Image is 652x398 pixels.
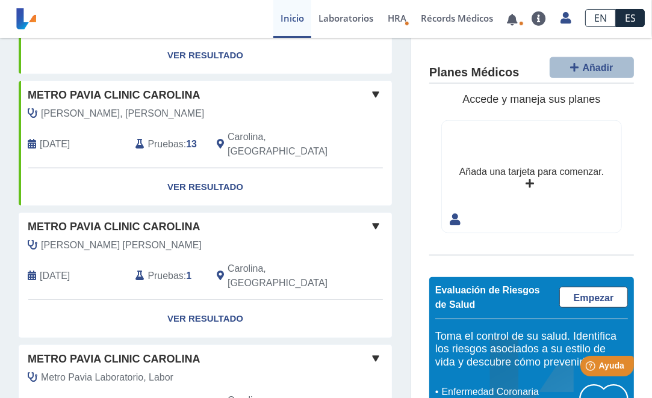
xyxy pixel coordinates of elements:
[583,63,613,73] span: Añadir
[228,262,334,290] span: Carolina, PR
[40,269,70,283] span: 2025-09-15
[435,285,540,310] span: Evaluación de Riesgos de Salud
[616,9,645,27] a: ES
[545,351,639,385] iframe: Help widget launcher
[186,271,191,281] b: 1
[41,370,173,385] span: Metro Pavia Laboratorio, Labor
[186,139,197,149] b: 13
[550,57,634,78] button: Añadir
[147,269,183,283] span: Pruebas
[435,330,628,369] h5: Toma el control de su salud. Identifica los riesgos asociados a su estilo de vida y descubre cómo...
[147,137,183,152] span: Pruebas
[228,130,334,159] span: Carolina, PR
[28,87,200,103] span: Metro Pavia Clinic Carolina
[126,262,208,290] div: :
[19,168,392,206] a: Ver Resultado
[126,130,208,159] div: :
[585,9,616,27] a: EN
[559,287,628,308] a: Empezar
[429,66,519,80] h4: Planes Médicos
[41,106,204,121] span: Sanchez Ortiz, Ricardo
[462,93,600,105] span: Accede y maneja sus planes
[19,300,392,338] a: Ver Resultado
[574,293,614,303] span: Empezar
[28,219,200,235] span: Metro Pavia Clinic Carolina
[388,12,406,24] span: HRA
[41,238,202,253] span: Caballero Valiente, Baruch
[459,165,604,179] div: Añada una tarjeta para comenzar.
[28,351,200,367] span: Metro Pavia Clinic Carolina
[40,137,70,152] span: 1899-12-30
[19,37,392,75] a: Ver Resultado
